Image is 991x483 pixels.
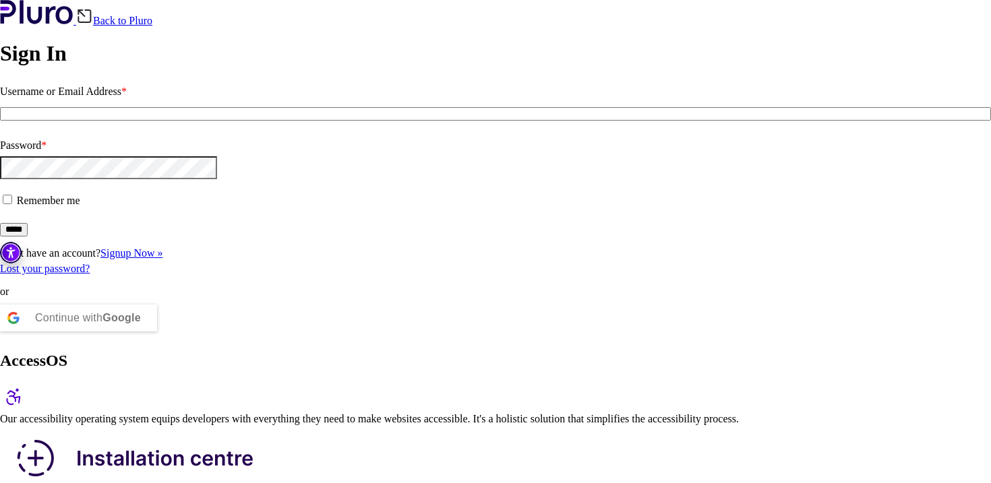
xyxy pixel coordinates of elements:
[3,195,12,204] input: Remember me
[35,304,141,331] div: Continue with
[102,312,141,323] b: Google
[76,8,93,24] img: Back icon
[76,15,152,26] a: Back to Pluro
[100,247,162,259] a: Signup Now »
